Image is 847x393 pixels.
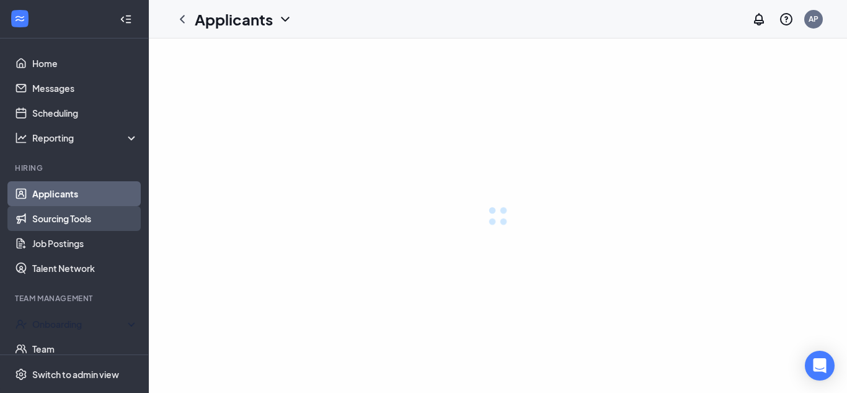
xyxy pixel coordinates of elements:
div: Hiring [15,163,136,173]
a: Talent Network [32,256,138,281]
a: Applicants [32,181,138,206]
div: Open Intercom Messenger [805,351,835,381]
a: Job Postings [32,231,138,256]
svg: QuestionInfo [779,12,794,27]
div: Switch to admin view [32,368,119,381]
a: Home [32,51,138,76]
a: Scheduling [32,101,138,125]
a: Team [32,337,138,361]
div: Reporting [32,132,139,144]
a: Sourcing Tools [32,206,138,231]
div: Onboarding [32,318,139,330]
h1: Applicants [195,9,273,30]
svg: WorkstreamLogo [14,12,26,25]
a: Messages [32,76,138,101]
svg: ChevronDown [278,12,293,27]
div: AP [809,14,818,24]
svg: Settings [15,368,27,381]
svg: Analysis [15,132,27,144]
svg: UserCheck [15,318,27,330]
svg: Collapse [120,13,132,25]
svg: Notifications [752,12,766,27]
div: Team Management [15,293,136,304]
svg: ChevronLeft [175,12,190,27]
